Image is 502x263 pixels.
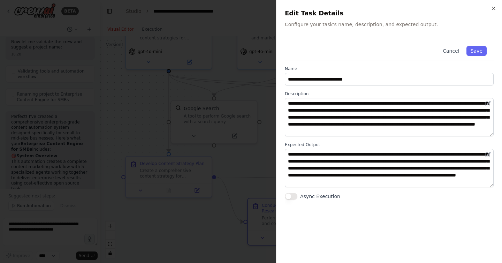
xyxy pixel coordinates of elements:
[285,66,494,72] label: Name
[285,8,494,18] h2: Edit Task Details
[484,99,492,108] button: Open in editor
[285,142,494,148] label: Expected Output
[439,46,463,56] button: Cancel
[285,91,494,97] label: Description
[484,150,492,159] button: Open in editor
[285,21,494,28] p: Configure your task's name, description, and expected output.
[466,46,487,56] button: Save
[300,193,340,200] label: Async Execution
